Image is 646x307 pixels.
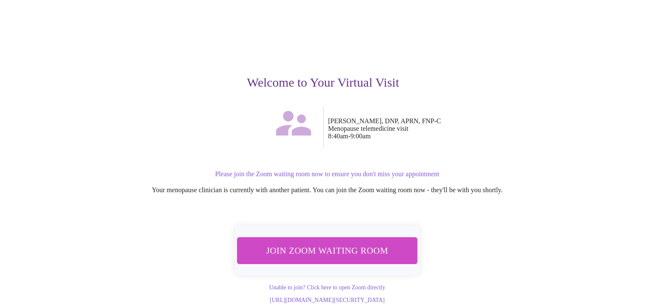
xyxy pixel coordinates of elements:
[248,243,406,258] span: Join Zoom Waiting Room
[270,297,384,303] a: [URL][DOMAIN_NAME][SECURITY_DATA]
[72,186,582,194] p: Your menopause clinician is currently with another patient. You can join the Zoom waiting room no...
[64,75,582,90] h3: Welcome to Your Virtual Visit
[269,284,385,291] a: Unable to join? Click here to open Zoom directly
[328,117,582,140] p: [PERSON_NAME], DNP, APRN, FNP-C Menopause telemedicine visit 8:40am - 9:00am
[72,170,582,178] p: Please join the Zoom waiting room now to ensure you don't miss your appointment
[237,237,418,264] button: Join Zoom Waiting Room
